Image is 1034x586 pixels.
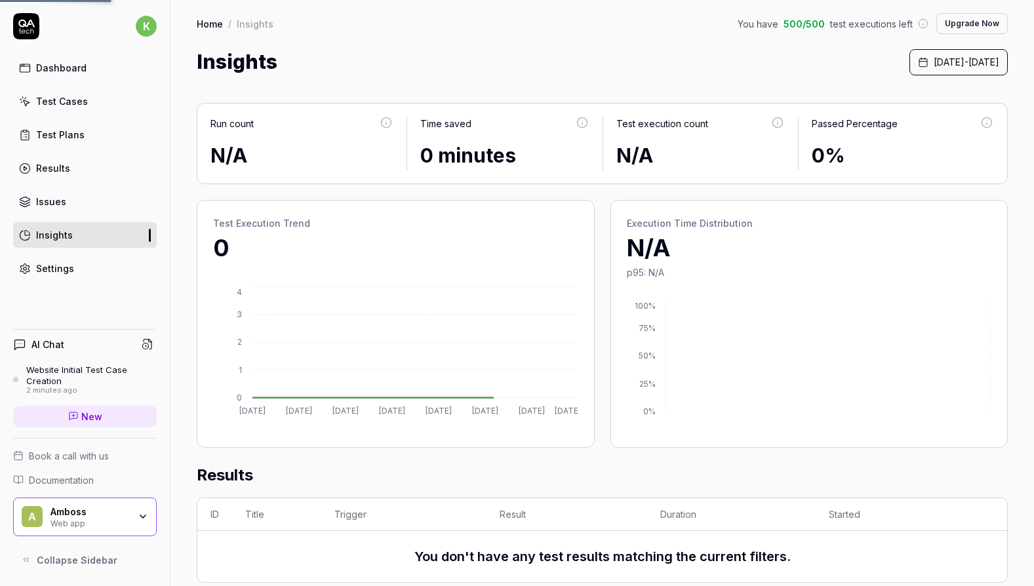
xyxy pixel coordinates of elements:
tspan: [DATE] [472,406,498,416]
a: Insights [13,222,157,248]
tspan: 100% [634,301,655,311]
div: Settings [36,262,74,275]
a: Website Initial Test Case Creation2 minutes ago [13,364,157,395]
a: Test Plans [13,122,157,147]
th: ID [197,498,232,531]
div: Website Initial Test Case Creation [26,364,157,386]
tspan: 25% [639,379,655,389]
a: Documentation [13,473,157,487]
button: AAmbossWeb app [13,498,157,537]
p: N/A [627,230,992,265]
div: Time saved [420,117,471,130]
button: k [136,13,157,39]
div: 0 minutes [420,141,589,170]
tspan: [DATE] [519,406,545,416]
span: 500 / 500 [784,17,825,31]
th: Duration [647,498,816,531]
span: New [81,410,102,423]
div: Web app [50,517,129,528]
th: Result [487,498,647,531]
div: Passed Percentage [812,117,898,130]
tspan: 4 [237,287,242,297]
h2: Results [197,463,1008,498]
tspan: 75% [638,323,655,333]
a: Book a call with us [13,449,157,463]
span: You have [738,17,778,31]
tspan: 1 [239,365,242,375]
h4: AI Chat [31,338,64,351]
p: 0 [213,230,578,265]
a: Test Cases [13,88,157,114]
span: test executions left [830,17,913,31]
div: Results [36,161,70,175]
a: Dashboard [13,55,157,81]
div: Test execution count [616,117,708,130]
a: New [13,406,157,427]
th: Title [232,498,321,531]
h2: Execution Time Distribution [627,216,992,230]
tspan: [DATE] [239,406,266,416]
div: Insights [237,17,273,30]
tspan: 2 [237,337,242,347]
div: Amboss [50,506,129,518]
span: Book a call with us [29,449,109,463]
div: Dashboard [36,61,87,75]
button: Upgrade Now [936,13,1008,34]
button: [DATE]-[DATE] [909,49,1008,75]
span: A [22,506,43,527]
a: Home [197,17,223,30]
tspan: 3 [237,309,242,319]
tspan: [DATE] [379,406,405,416]
span: k [136,16,157,37]
a: Settings [13,256,157,281]
tspan: [DATE] [286,406,312,416]
tspan: [DATE] [426,406,452,416]
tspan: [DATE] [332,406,359,416]
span: Collapse Sidebar [37,553,117,567]
span: Documentation [29,473,94,487]
h1: Insights [197,47,277,77]
th: Started [816,498,981,531]
div: Run count [210,117,254,130]
h2: Test Execution Trend [213,216,578,230]
div: N/A [210,141,393,170]
div: Test Plans [36,128,85,142]
tspan: 0 [237,393,242,402]
tspan: [DATE] [555,406,581,416]
tspan: 50% [638,351,655,361]
tspan: 0% [643,406,655,416]
p: p95: N/A [627,265,992,279]
div: / [228,17,231,30]
div: Test Cases [36,94,88,108]
div: 2 minutes ago [26,386,157,395]
div: Insights [36,228,73,242]
a: Results [13,155,157,181]
a: Issues [13,189,157,214]
button: Collapse Sidebar [13,547,157,573]
h3: You don't have any test results matching the current filters. [414,547,791,566]
div: Issues [36,195,66,208]
div: 0% [812,141,994,170]
span: [DATE] - [DATE] [934,55,999,69]
div: N/A [616,141,785,170]
th: Trigger [321,498,487,531]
